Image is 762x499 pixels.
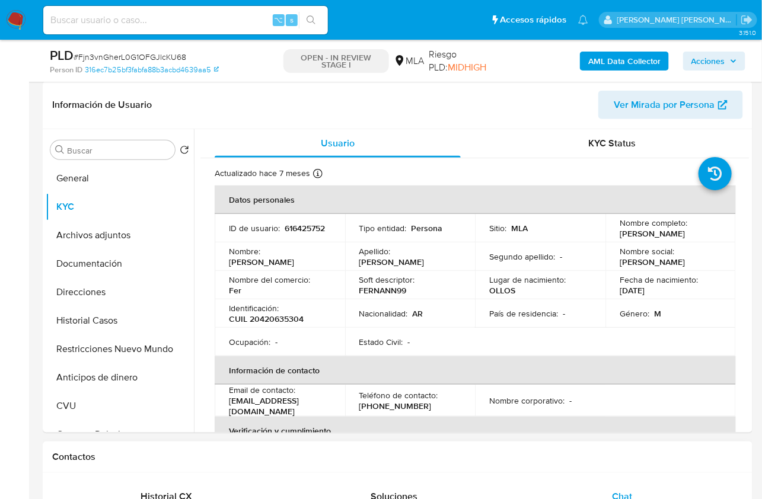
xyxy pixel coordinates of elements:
[229,395,326,417] p: [EMAIL_ADDRESS][DOMAIN_NAME]
[489,274,566,285] p: Lugar de nacimiento :
[46,249,194,278] button: Documentación
[283,49,390,73] p: OPEN - IN REVIEW STAGE I
[46,335,194,363] button: Restricciones Nuevo Mundo
[46,221,194,249] button: Archivos adjuntos
[229,385,295,395] p: Email de contacto :
[215,185,736,214] th: Datos personales
[620,217,687,228] p: Nombre completo :
[578,15,588,25] a: Notificaciones
[74,51,186,63] span: # Fjn3vnGherL0G1OFGJlcKU68
[55,145,65,155] button: Buscar
[229,223,280,233] p: ID de usuario :
[620,257,685,267] p: [PERSON_NAME]
[275,337,278,347] p: -
[180,145,189,158] button: Volver al orden por defecto
[569,395,572,406] p: -
[229,314,304,324] p: CUIL 20420635304
[229,246,260,257] p: Nombre :
[359,308,408,319] p: Nacionalidad :
[620,285,645,296] p: [DATE]
[359,285,407,296] p: FERNANN99
[489,395,565,406] p: Nombre corporativo :
[359,223,407,233] p: Tipo entidad :
[588,52,661,71] b: AML Data Collector
[614,91,715,119] span: Ver Mirada por Persona
[52,99,152,111] h1: Información de Usuario
[46,193,194,221] button: KYC
[359,246,391,257] p: Apellido :
[598,91,743,119] button: Ver Mirada por Persona
[489,308,558,319] p: País de residencia :
[274,14,283,25] span: ⌥
[511,223,528,233] p: MLA
[408,337,410,347] p: -
[691,52,725,71] span: Acciones
[229,257,294,267] p: [PERSON_NAME]
[359,257,425,267] p: [PERSON_NAME]
[489,223,506,233] p: Sitio :
[654,308,661,319] p: M
[85,65,219,75] a: 316ec7b25bf3fabfa88b3acbd4639aa5
[617,14,737,25] p: jian.marin@mercadolibre.com
[46,420,194,449] button: Cruces y Relaciones
[46,278,194,306] button: Direcciones
[321,136,355,150] span: Usuario
[412,223,443,233] p: Persona
[46,164,194,193] button: General
[46,392,194,420] button: CVU
[50,65,82,75] b: Person ID
[489,251,555,262] p: Segundo apellido :
[229,274,310,285] p: Nombre del comercio :
[285,223,325,233] p: 616425752
[52,451,743,463] h1: Contactos
[46,363,194,392] button: Anticipos de dinero
[500,14,566,26] span: Accesos rápidos
[741,14,753,26] a: Salir
[739,28,756,37] span: 3.151.0
[489,285,515,296] p: OLLOS
[299,12,323,28] button: search-icon
[229,337,270,347] p: Ocupación :
[563,308,565,319] p: -
[359,337,403,347] p: Estado Civil :
[229,285,241,296] p: Fer
[683,52,745,71] button: Acciones
[67,145,170,156] input: Buscar
[215,168,310,179] p: Actualizado hace 7 meses
[620,228,685,239] p: [PERSON_NAME]
[413,308,423,319] p: AR
[215,356,736,385] th: Información de contacto
[580,52,669,71] button: AML Data Collector
[394,55,424,68] div: MLA
[50,46,74,65] b: PLD
[229,303,279,314] p: Identificación :
[359,390,438,401] p: Teléfono de contacto :
[43,12,328,28] input: Buscar usuario o caso...
[359,401,432,411] p: [PHONE_NUMBER]
[215,417,736,445] th: Verificación y cumplimiento
[448,60,486,74] span: MIDHIGH
[560,251,562,262] p: -
[589,136,636,150] span: KYC Status
[620,274,698,285] p: Fecha de nacimiento :
[46,306,194,335] button: Historial Casos
[290,14,294,25] span: s
[620,246,674,257] p: Nombre social :
[429,48,512,73] span: Riesgo PLD:
[359,274,415,285] p: Soft descriptor :
[620,308,649,319] p: Género :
